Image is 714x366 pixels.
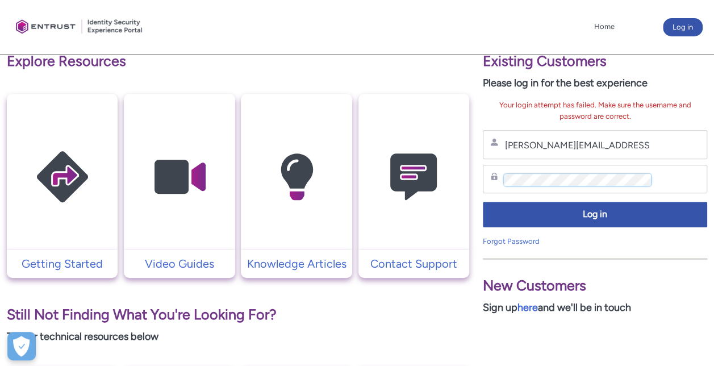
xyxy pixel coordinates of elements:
p: Explore Resources [7,51,469,72]
img: Getting Started [9,116,116,238]
a: Knowledge Articles [241,255,352,272]
div: Your login attempt has failed. Make sure the username and password are correct. [483,99,707,122]
p: Getting Started [12,255,112,272]
p: Sign up and we'll be in touch [483,300,707,315]
button: Open Preferences [7,332,36,360]
input: Username [504,139,650,151]
button: Log in [663,18,703,36]
p: Knowledge Articles [247,255,346,272]
p: Video Guides [130,255,229,272]
a: Forgot Password [483,237,540,246]
img: Knowledge Articles [243,116,350,238]
p: Still Not Finding What You're Looking For? [7,304,469,326]
p: Please log in for the best experience [483,76,707,91]
img: Contact Support [360,116,467,238]
a: Home [591,18,617,35]
div: Cookie Preferences [7,332,36,360]
p: Contact Support [364,255,464,272]
a: Getting Started [7,255,118,272]
p: New Customers [483,275,707,297]
p: Try our technical resources below [7,329,469,344]
p: Existing Customers [483,51,707,72]
img: Video Guides [126,116,233,238]
button: Log in [483,202,707,227]
a: Video Guides [124,255,235,272]
a: Contact Support [358,255,469,272]
span: Log in [490,208,700,221]
a: here [517,301,538,314]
